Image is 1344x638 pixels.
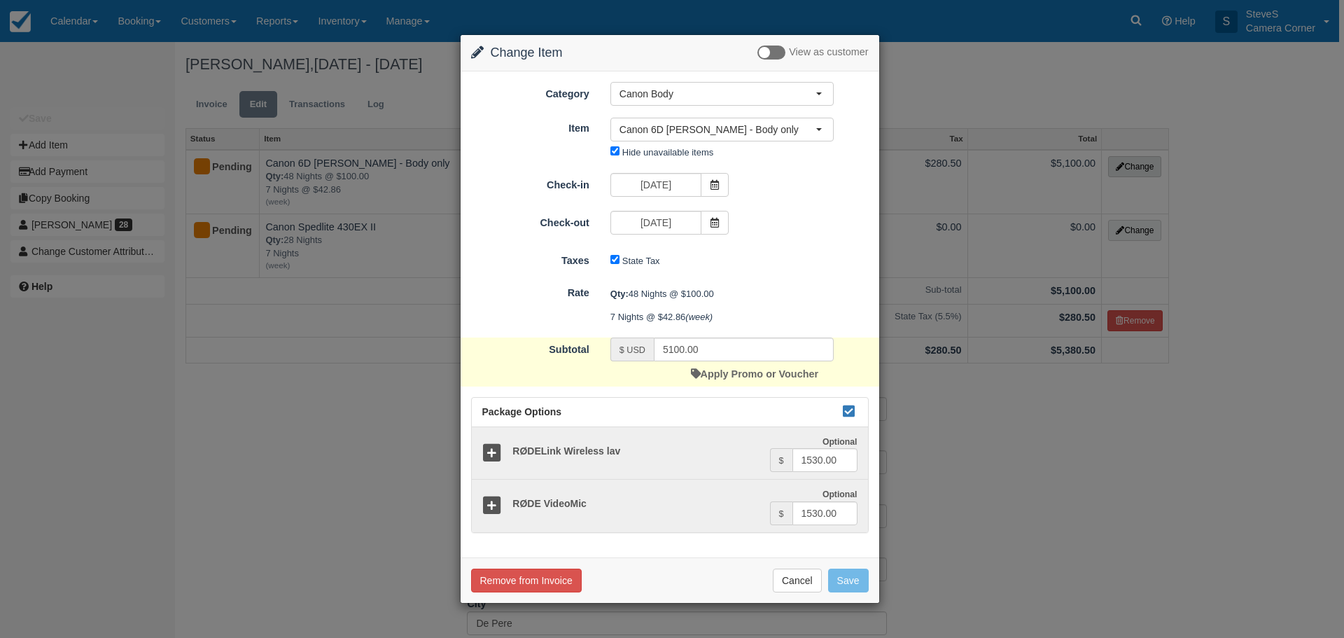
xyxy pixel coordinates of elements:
small: $ [779,456,784,466]
a: RØDELink Wireless lav Optional $ [472,427,868,480]
span: Package Options [482,406,562,417]
button: Canon 6D [PERSON_NAME] - Body only [610,118,834,141]
button: Cancel [773,569,822,592]
span: Change Item [491,46,563,60]
label: Rate [461,281,600,300]
div: 48 Nights @ $100.00 7 Nights @ $42.86 [600,282,879,328]
a: RØDE VideoMic Optional $ [472,479,868,532]
label: Check-out [461,211,600,230]
label: Item [461,116,600,136]
button: Canon Body [610,82,834,106]
small: $ USD [619,345,645,355]
label: State Tax [622,256,660,266]
strong: Optional [822,490,857,499]
label: Check-in [461,173,600,193]
h5: RØDELink Wireless lav [502,446,769,457]
strong: Qty [610,289,629,299]
button: Remove from Invoice [471,569,582,592]
strong: Optional [822,437,857,447]
h5: RØDE VideoMic [502,499,769,509]
small: $ [779,509,784,519]
label: Hide unavailable items [622,147,713,158]
label: Category [461,82,600,102]
label: Subtotal [461,338,600,357]
span: View as customer [789,47,868,58]
label: Taxes [461,249,600,268]
button: Save [828,569,869,592]
a: Apply Promo or Voucher [691,368,818,380]
em: (week) [685,312,713,322]
span: Canon Body [619,87,815,101]
span: Canon 6D [PERSON_NAME] - Body only [619,123,815,137]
